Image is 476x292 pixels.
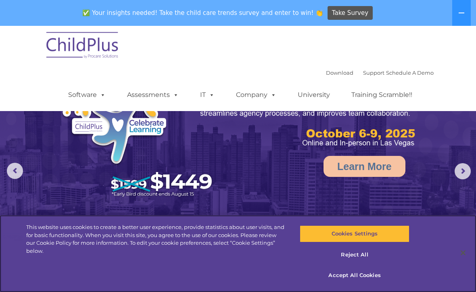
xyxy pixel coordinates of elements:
a: IT [192,87,223,103]
img: ChildPlus by Procare Solutions [42,26,123,67]
a: Company [228,87,284,103]
span: Take Survey [332,6,368,20]
div: This website uses cookies to create a better user experience, provide statistics about user visit... [26,223,286,255]
a: Software [60,87,114,103]
a: Training Scramble!! [343,87,420,103]
a: Take Survey [328,6,373,20]
a: Schedule A Demo [386,69,434,76]
a: University [290,87,338,103]
a: Download [326,69,353,76]
button: Reject All [300,246,409,263]
a: Assessments [119,87,187,103]
button: Accept All Cookies [300,267,409,284]
span: ✅ Your insights needed! Take the child care trends survey and enter to win! 👏 [79,5,326,21]
a: Learn More [324,156,405,177]
a: Support [363,69,384,76]
button: Close [454,244,472,262]
font: | [326,69,434,76]
button: Cookies Settings [300,225,409,242]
